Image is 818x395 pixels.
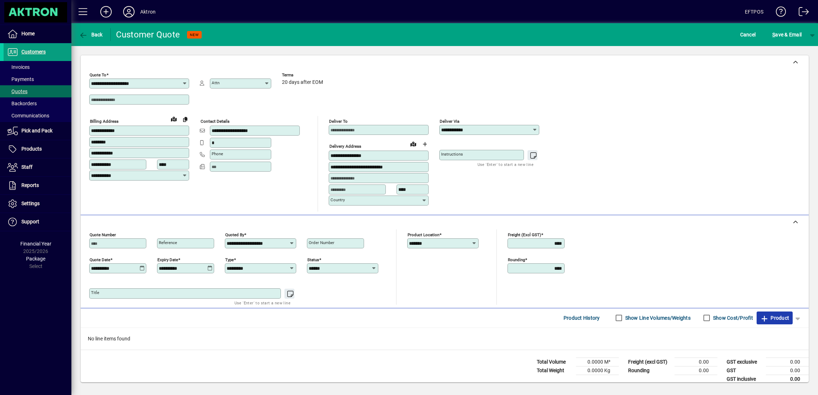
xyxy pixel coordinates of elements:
[4,195,71,213] a: Settings
[79,32,103,37] span: Back
[478,160,534,168] mat-hint: Use 'Enter' to start a new line
[723,366,766,375] td: GST
[21,219,39,224] span: Support
[117,5,140,18] button: Profile
[419,138,430,150] button: Choose address
[4,25,71,43] a: Home
[772,32,775,37] span: S
[91,290,99,295] mat-label: Title
[7,76,34,82] span: Payments
[20,241,51,247] span: Financial Year
[771,1,786,25] a: Knowledge Base
[212,80,219,85] mat-label: Attn
[723,375,766,384] td: GST inclusive
[282,73,325,77] span: Terms
[561,312,603,324] button: Product History
[81,328,809,350] div: No line items found
[21,31,35,36] span: Home
[533,358,576,366] td: Total Volume
[307,257,319,262] mat-label: Status
[624,314,691,321] label: Show Line Volumes/Weights
[7,88,27,94] span: Quotes
[675,358,717,366] td: 0.00
[330,197,345,202] mat-label: Country
[225,232,244,237] mat-label: Quoted by
[26,256,45,262] span: Package
[625,358,675,366] td: Freight (excl GST)
[745,6,763,17] div: EFTPOS
[71,28,111,41] app-page-header-button: Back
[508,257,525,262] mat-label: Rounding
[4,158,71,176] a: Staff
[168,113,180,125] a: View on map
[157,257,178,262] mat-label: Expiry date
[508,232,541,237] mat-label: Freight (excl GST)
[408,138,419,150] a: View on map
[723,358,766,366] td: GST exclusive
[712,314,753,321] label: Show Cost/Profit
[769,28,805,41] button: Save & Email
[441,152,463,157] mat-label: Instructions
[7,101,37,106] span: Backorders
[757,312,793,324] button: Product
[564,312,600,324] span: Product History
[766,358,809,366] td: 0.00
[4,110,71,122] a: Communications
[95,5,117,18] button: Add
[116,29,180,40] div: Customer Quote
[21,164,32,170] span: Staff
[576,358,619,366] td: 0.0000 M³
[7,64,30,70] span: Invoices
[329,119,348,124] mat-label: Deliver To
[772,29,802,40] span: ave & Email
[21,201,40,206] span: Settings
[77,28,105,41] button: Back
[4,122,71,140] a: Pick and Pack
[225,257,234,262] mat-label: Type
[309,240,334,245] mat-label: Order number
[140,6,156,17] div: Aktron
[4,140,71,158] a: Products
[4,213,71,231] a: Support
[21,182,39,188] span: Reports
[738,28,758,41] button: Cancel
[440,119,459,124] mat-label: Deliver via
[7,113,49,118] span: Communications
[90,72,106,77] mat-label: Quote To
[180,113,191,125] button: Copy to Delivery address
[90,257,110,262] mat-label: Quote date
[212,151,223,156] mat-label: Phone
[766,366,809,375] td: 0.00
[793,1,809,25] a: Logout
[21,128,52,133] span: Pick and Pack
[190,32,199,37] span: NEW
[533,366,576,375] td: Total Weight
[21,146,42,152] span: Products
[4,73,71,85] a: Payments
[740,29,756,40] span: Cancel
[4,177,71,194] a: Reports
[21,49,46,55] span: Customers
[159,240,177,245] mat-label: Reference
[576,366,619,375] td: 0.0000 Kg
[90,232,116,237] mat-label: Quote number
[408,232,439,237] mat-label: Product location
[4,61,71,73] a: Invoices
[675,366,717,375] td: 0.00
[766,375,809,384] td: 0.00
[625,366,675,375] td: Rounding
[4,85,71,97] a: Quotes
[760,312,789,324] span: Product
[282,80,323,85] span: 20 days after EOM
[234,299,291,307] mat-hint: Use 'Enter' to start a new line
[4,97,71,110] a: Backorders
